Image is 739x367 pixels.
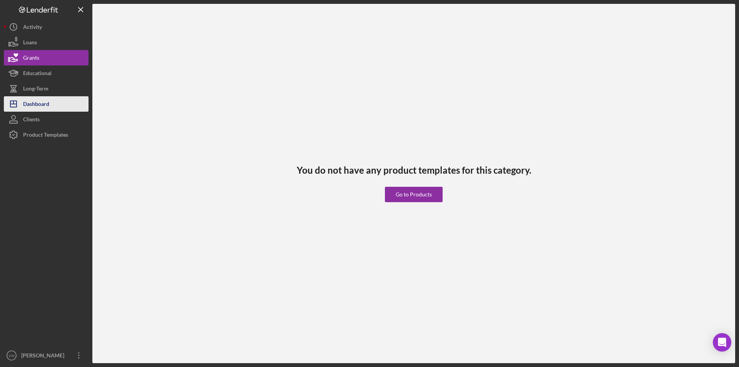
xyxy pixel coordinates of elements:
[23,81,48,98] div: Long-Term
[4,348,89,363] button: CN[PERSON_NAME]
[4,112,89,127] button: Clients
[19,348,69,365] div: [PERSON_NAME]
[4,50,89,65] button: Grants
[9,354,14,358] text: CN
[4,35,89,50] button: Loans
[385,187,443,202] button: Go to Products
[396,187,432,202] div: Go to Products
[23,35,37,52] div: Loans
[4,81,89,96] button: Long-Term
[23,19,42,37] div: Activity
[23,65,52,83] div: Educational
[23,50,39,67] div: Grants
[4,65,89,81] button: Educational
[713,333,731,352] div: Open Intercom Messenger
[23,127,68,144] div: Product Templates
[4,127,89,142] button: Product Templates
[23,112,40,129] div: Clients
[4,19,89,35] button: Activity
[385,175,443,202] a: Go to Products
[297,165,531,176] h3: You do not have any product templates for this category.
[23,96,49,114] div: Dashboard
[4,96,89,112] button: Dashboard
